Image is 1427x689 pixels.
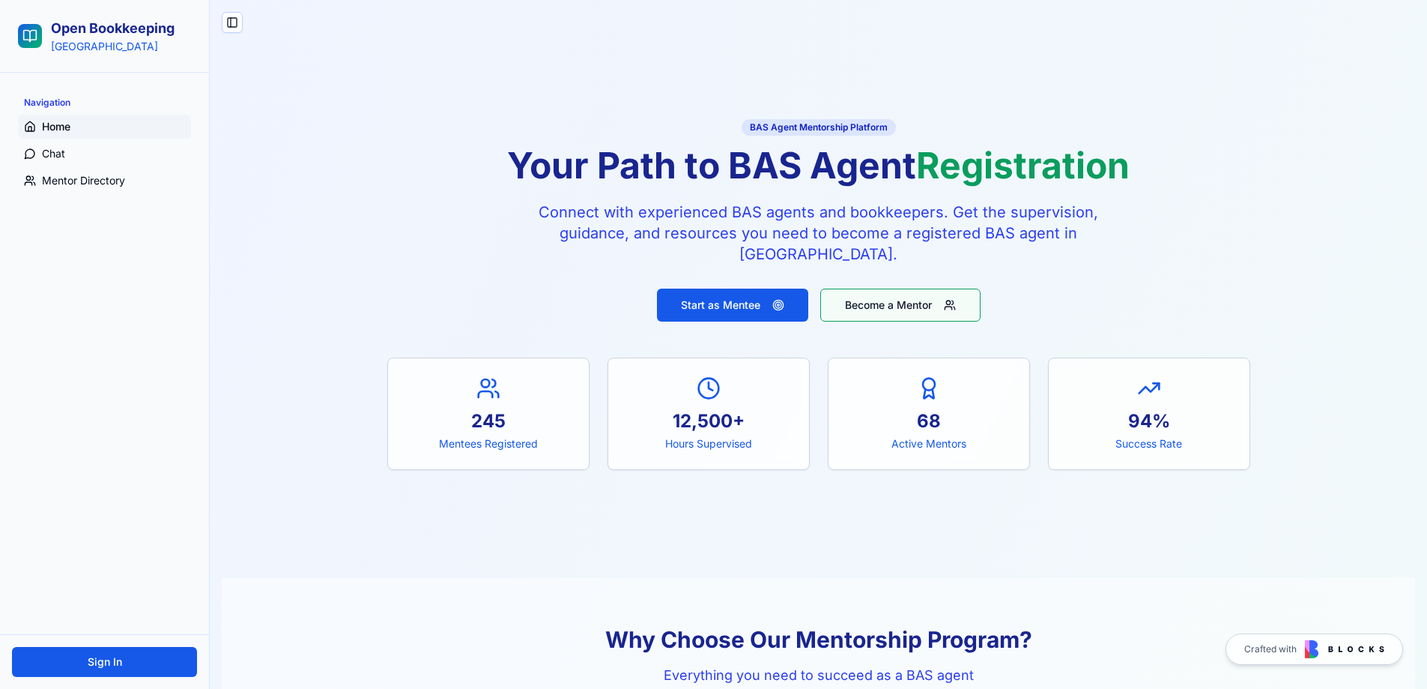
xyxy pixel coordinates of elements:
span: Chat [42,146,65,161]
h1: Your Path to BAS Agent [387,148,1250,184]
div: Active Mentors [846,436,1011,451]
h2: Open Bookkeeping [51,18,175,39]
span: Crafted with [1244,643,1297,655]
img: Blocks [1305,640,1384,658]
h2: Why Choose Our Mentorship Program? [387,626,1250,653]
div: Navigation [18,91,191,115]
a: Chat [18,142,191,166]
button: Start as Mentee [657,289,808,322]
div: 94% [1067,409,1231,433]
span: Home [42,119,70,134]
div: 245 [406,409,571,433]
div: 68 [846,409,1011,433]
div: Success Rate [1067,436,1231,451]
a: Mentor Directory [18,169,191,193]
div: BAS Agent Mentorship Platform [742,119,896,136]
a: Crafted with [1225,634,1403,665]
button: Sign In [12,647,197,677]
button: Become a Mentor [820,289,981,322]
a: Home [18,115,191,139]
p: [GEOGRAPHIC_DATA] [51,39,175,54]
p: Connect with experienced BAS agents and bookkeepers. Get the supervision, guidance, and resources... [531,202,1106,265]
div: Mentees Registered [406,436,571,451]
div: Hours Supervised [626,436,791,451]
span: Mentor Directory [42,173,125,188]
p: Everything you need to succeed as a BAS agent [387,665,1250,686]
span: Registration [916,143,1130,187]
div: 12,500+ [626,409,791,433]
